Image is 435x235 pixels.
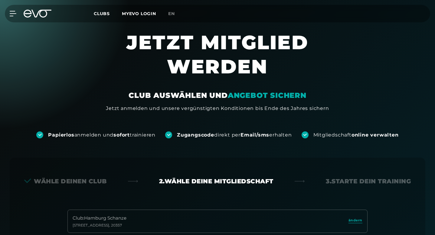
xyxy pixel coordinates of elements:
div: Wähle deinen Club [24,177,107,185]
strong: online verwalten [352,132,399,138]
h1: JETZT MITGLIED WERDEN [78,30,357,91]
a: en [168,10,182,17]
strong: Papierlos [48,132,74,138]
strong: Zugangscode [177,132,214,138]
div: direkt per erhalten [177,132,292,138]
em: ANGEBOT SICHERN [228,91,306,100]
span: en [168,11,175,16]
a: ändern [348,218,362,225]
a: MYEVO LOGIN [122,11,156,16]
a: Clubs [94,11,122,16]
div: [STREET_ADDRESS] , 20357 [73,223,126,228]
strong: Email/sms [240,132,269,138]
div: Mitgliedschaft [313,132,399,138]
div: Jetzt anmelden und unsere vergünstigten Konditionen bis Ende des Jahres sichern [106,105,329,112]
strong: sofort [113,132,130,138]
span: Clubs [94,11,110,16]
div: Club : Hamburg Schanze [73,215,126,222]
div: CLUB AUSWÄHLEN UND [129,91,306,100]
div: 2. Wähle deine Mitgliedschaft [159,177,273,185]
span: ändern [348,218,362,223]
div: anmelden und trainieren [48,132,155,138]
div: 3. Starte dein Training [326,177,411,185]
